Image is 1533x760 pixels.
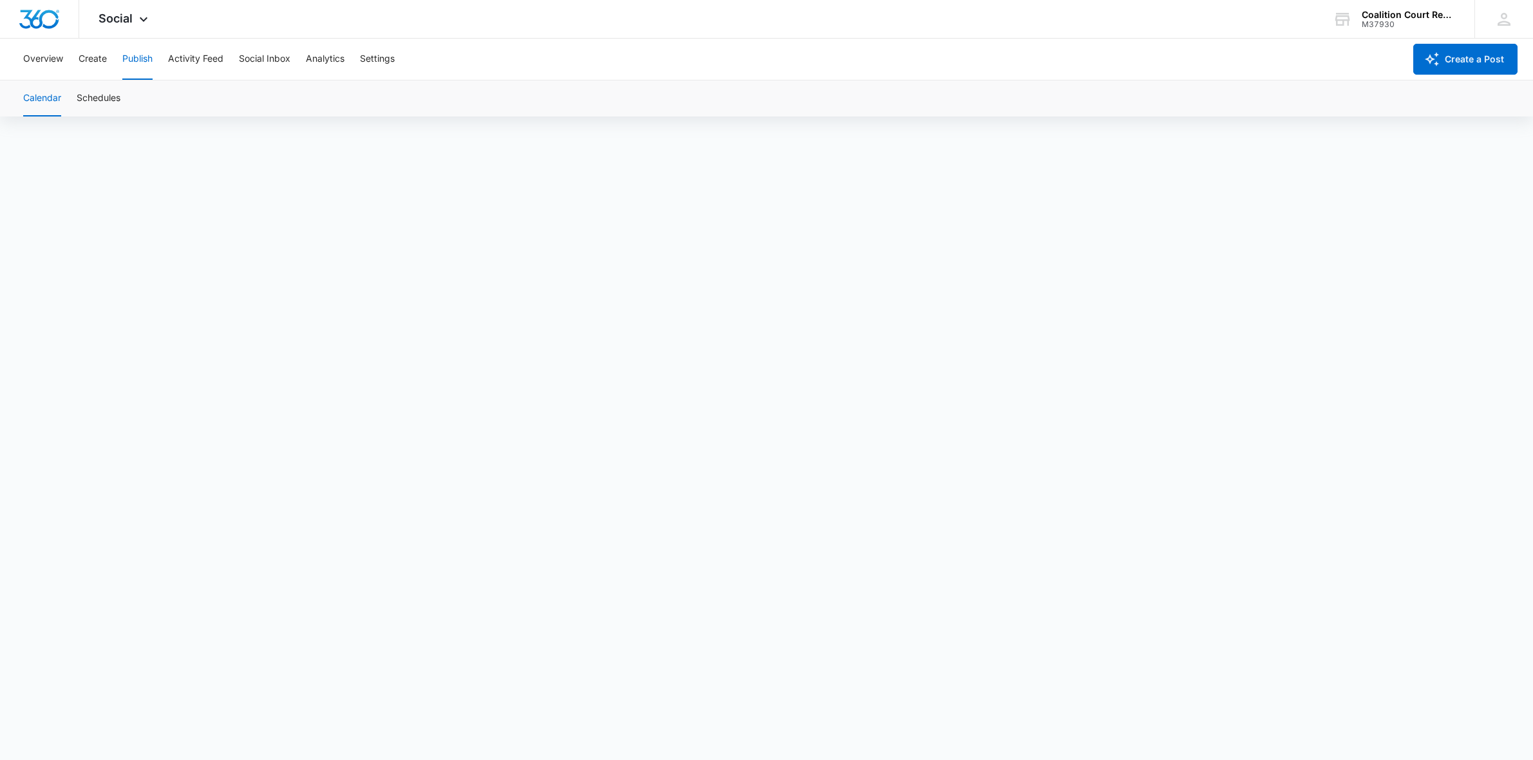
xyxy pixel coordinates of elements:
[306,39,344,80] button: Analytics
[122,39,153,80] button: Publish
[79,39,107,80] button: Create
[360,39,395,80] button: Settings
[23,39,63,80] button: Overview
[168,39,223,80] button: Activity Feed
[99,12,133,25] span: Social
[1362,10,1456,20] div: account name
[1413,44,1518,75] button: Create a Post
[77,80,120,116] button: Schedules
[1362,20,1456,29] div: account id
[23,80,61,116] button: Calendar
[239,39,290,80] button: Social Inbox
